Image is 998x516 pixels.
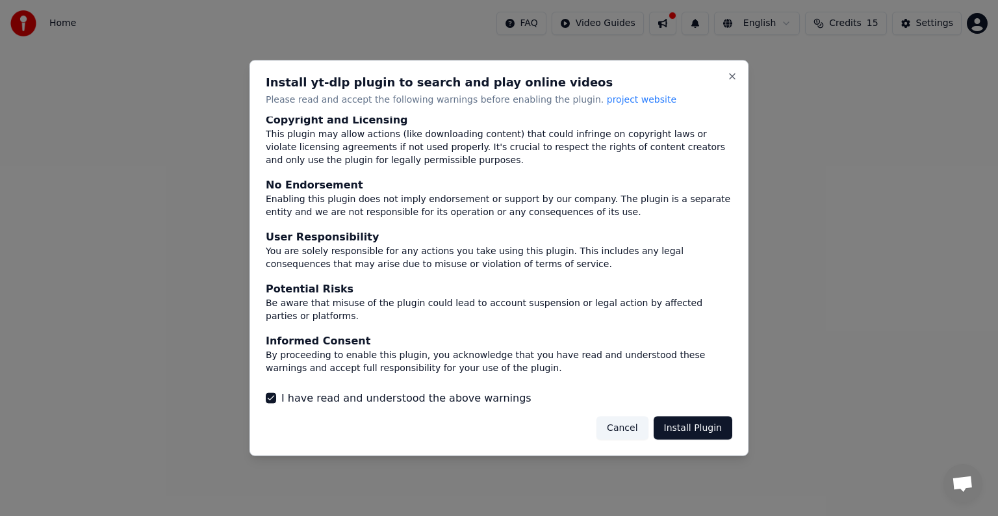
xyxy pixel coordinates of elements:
div: This plugin may allow actions (like downloading content) that could infringe on copyright laws or... [266,127,732,166]
h2: Install yt-dlp plugin to search and play online videos [266,77,732,88]
div: Potential Risks [266,281,732,296]
span: project website [607,94,676,105]
div: No Endorsement [266,177,732,192]
div: Be aware that misuse of the plugin could lead to account suspension or legal action by affected p... [266,296,732,322]
button: Install Plugin [654,416,732,439]
div: Informed Consent [266,333,732,348]
div: Enabling this plugin does not imply endorsement or support by our company. The plugin is a separa... [266,192,732,218]
div: By proceeding to enable this plugin, you acknowledge that you have read and understood these warn... [266,348,732,374]
div: Copyright and Licensing [266,112,732,127]
div: User Responsibility [266,229,732,244]
div: You are solely responsible for any actions you take using this plugin. This includes any legal co... [266,244,732,270]
label: I have read and understood the above warnings [281,390,531,406]
button: Cancel [596,416,648,439]
p: Please read and accept the following warnings before enabling the plugin. [266,94,732,107]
